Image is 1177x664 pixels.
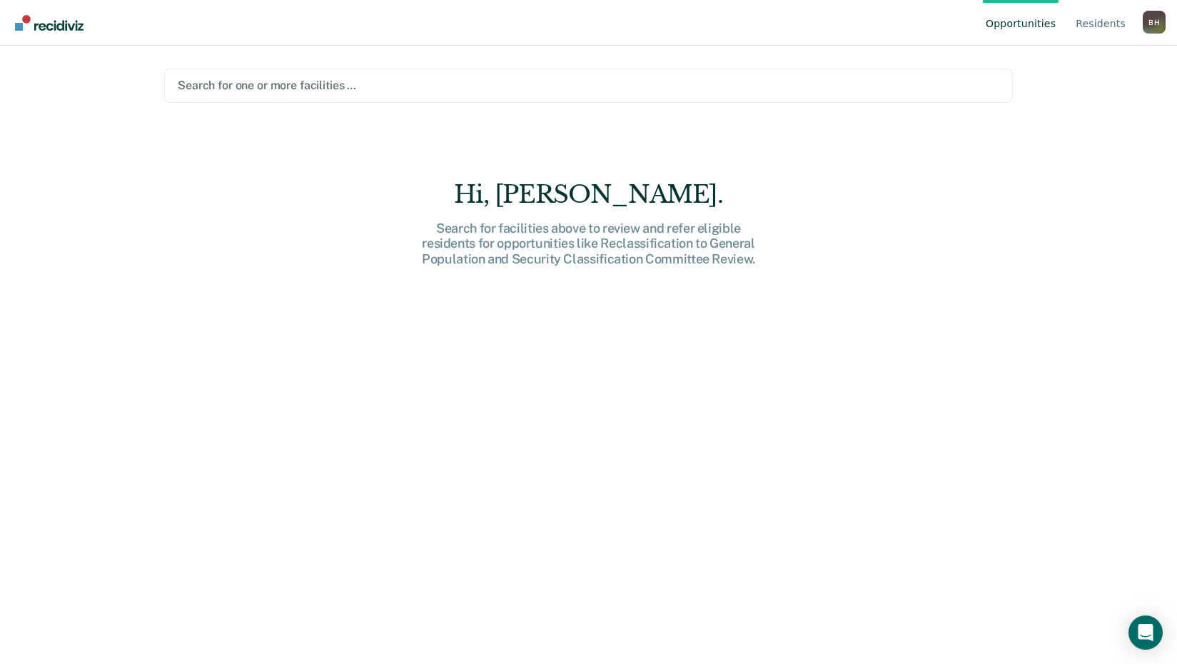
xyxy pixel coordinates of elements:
[1143,11,1166,34] div: B H
[360,180,817,209] div: Hi, [PERSON_NAME].
[360,221,817,267] div: Search for facilities above to review and refer eligible residents for opportunities like Reclass...
[1128,615,1163,650] div: Open Intercom Messenger
[15,15,84,31] img: Recidiviz
[1143,11,1166,34] button: Profile dropdown button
